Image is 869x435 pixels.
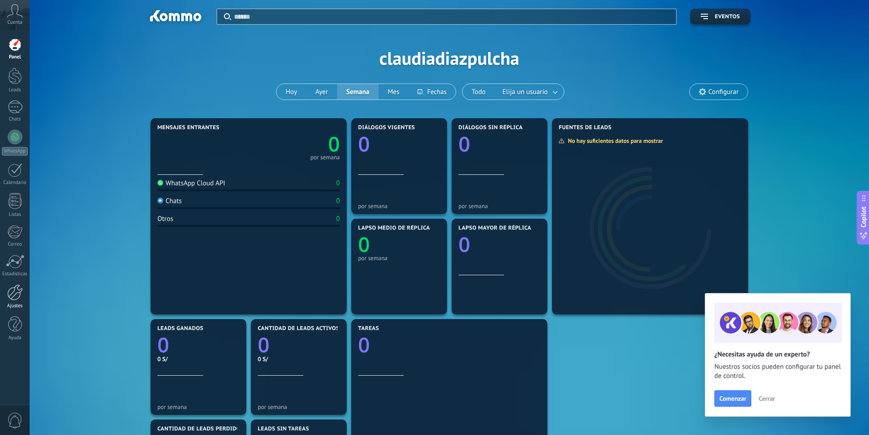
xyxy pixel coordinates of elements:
div: Chats [157,197,182,205]
button: Cerrar [755,392,779,405]
span: Tareas [358,325,379,332]
text: 0 [358,331,370,359]
span: Fuentes de leads [559,125,612,131]
span: Elija un usuario [501,86,550,98]
div: Calendario [2,180,28,186]
span: Configurar [708,88,739,96]
button: Semana [337,84,379,100]
button: Mes [379,84,409,100]
div: Ayuda [2,335,28,341]
text: 0 [458,231,470,258]
div: Panel [2,54,28,60]
div: Otros [157,215,173,223]
button: Elija un usuario [495,84,564,100]
a: 0 [358,331,541,359]
div: por semana [458,203,541,210]
button: Eventos [690,9,750,25]
button: Ayer [306,84,337,100]
div: por semana [310,155,340,160]
div: por semana [258,404,340,410]
text: 0 [358,130,370,158]
div: 0 [336,179,340,188]
button: Hoy [276,84,306,100]
span: Cantidad de leads activos [258,325,339,332]
div: Correo [2,241,28,247]
text: 0 [157,331,169,359]
button: Fechas [408,84,455,100]
div: Ajustes [2,303,28,309]
span: Leads ganados [157,325,203,332]
div: Chats [2,116,28,122]
div: por semana [157,404,239,410]
div: por semana [358,203,440,210]
button: Comenzar [714,390,751,407]
div: 0 S/ [157,355,239,363]
span: Copilot [859,206,868,227]
text: 0 [358,231,370,258]
text: 0 [458,130,470,158]
a: 0 [157,331,239,359]
div: WhatsApp [2,147,28,156]
span: Diálogos sin réplica [458,125,523,131]
div: 0 S/ [258,355,340,363]
text: 0 [258,331,270,359]
span: Cerrar [759,395,775,402]
div: Leads [2,87,28,93]
span: Diálogos vigentes [358,125,415,131]
div: WhatsApp Cloud API [157,179,225,188]
span: Lapso mayor de réplica [458,225,531,231]
text: 0 [328,130,340,158]
div: Listas [2,212,28,218]
img: WhatsApp Cloud API [157,180,163,186]
span: Comenzar [719,395,746,402]
button: Todo [463,84,495,100]
span: Nuestros socios pueden configurar tu panel de control. [714,362,841,381]
span: Cantidad de leads perdidos [157,426,244,432]
div: 0 [336,215,340,223]
span: Cuenta [7,20,22,26]
h2: ¿Necesitas ayuda de un experto? [714,350,841,359]
span: Leads sin tareas [258,426,309,432]
span: Eventos [715,14,740,20]
div: No hay suficientes datos para mostrar [558,137,669,145]
a: 0 [249,130,340,158]
div: Estadísticas [2,271,28,277]
div: 0 [336,197,340,205]
a: 0 [258,331,340,359]
span: Lapso medio de réplica [358,225,430,231]
img: Chats [157,198,163,204]
span: Mensajes entrantes [157,125,219,131]
div: por semana [358,255,440,262]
